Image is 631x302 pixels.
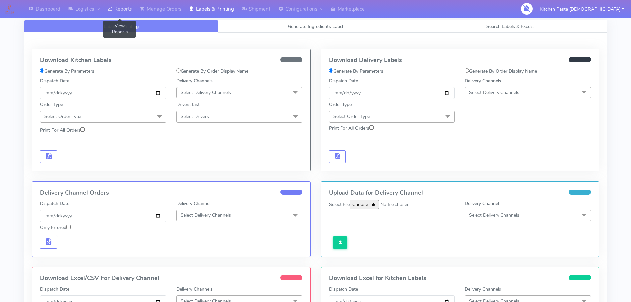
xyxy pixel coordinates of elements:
[40,286,69,293] label: Dispatch Date
[465,286,501,293] label: Delivery Channels
[104,23,139,30] span: Labels & Printing
[40,127,85,134] label: Print For All Orders
[176,68,248,75] label: Generate By Order Display Name
[288,23,343,30] span: Generate Ingredients Label
[329,125,374,132] label: Print For All Orders
[176,68,181,73] input: Generate By Order Display Name
[40,77,69,84] label: Dispatch Date
[329,190,591,196] h4: Upload Data for Delivery Channel
[66,225,71,229] input: Only Errored
[329,101,352,108] label: Order Type
[24,20,607,33] ul: Tabs
[40,68,44,73] input: Generate By Parameters
[40,68,94,75] label: Generate By Parameters
[181,212,231,218] span: Select Delivery Channels
[40,101,63,108] label: Order Type
[329,201,350,208] label: Select File
[465,68,537,75] label: Generate By Order Display Name
[176,200,210,207] label: Delivery Channel
[80,127,85,132] input: Print For All Orders
[181,90,231,96] span: Select Delivery Channels
[333,113,370,120] span: Select Order Type
[329,286,358,293] label: Dispatch Date
[465,77,501,84] label: Delivery Channels
[44,113,81,120] span: Select Order Type
[469,90,519,96] span: Select Delivery Channels
[535,2,629,16] button: Kitchen Pasta [DEMOGRAPHIC_DATA]
[176,77,213,84] label: Delivery Channels
[40,275,302,282] h4: Download Excel/CSV For Delivery Channel
[181,113,209,120] span: Select Drivers
[465,68,469,73] input: Generate By Order Display Name
[329,68,383,75] label: Generate By Parameters
[329,275,591,282] h4: Download Excel for Kitchen Labels
[329,68,333,73] input: Generate By Parameters
[176,286,213,293] label: Delivery Channels
[469,212,519,218] span: Select Delivery Channels
[465,200,499,207] label: Delivery Channel
[40,190,302,196] h4: Delivery Channel Orders
[40,57,302,64] h4: Download Kitchen Labels
[329,57,591,64] h4: Download Delivery Labels
[176,101,200,108] label: Drivers List
[369,125,374,130] input: Print For All Orders
[329,77,358,84] label: Dispatch Date
[486,23,534,30] span: Search Labels & Excels
[40,224,71,231] label: Only Errored
[40,200,69,207] label: Dispatch Date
